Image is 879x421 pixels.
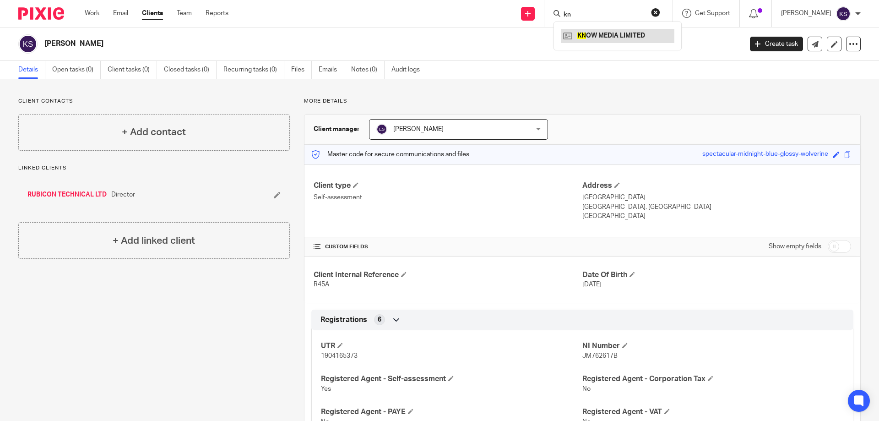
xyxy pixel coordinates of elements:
span: Director [111,190,135,199]
img: svg%3E [18,34,38,54]
span: [PERSON_NAME] [393,126,444,132]
h4: NI Number [582,341,844,351]
span: Registrations [320,315,367,325]
label: Show empty fields [769,242,821,251]
span: No [582,386,591,392]
p: [GEOGRAPHIC_DATA] [582,193,851,202]
h4: Address [582,181,851,191]
h4: Registered Agent - Self-assessment [321,374,582,384]
p: [GEOGRAPHIC_DATA] [582,212,851,221]
a: Reports [206,9,228,18]
a: RUBICON TECHNICAL LTD [27,190,107,199]
a: Files [291,61,312,79]
a: Closed tasks (0) [164,61,217,79]
a: Emails [319,61,344,79]
img: svg%3E [376,124,387,135]
a: Team [177,9,192,18]
span: [DATE] [582,281,602,288]
p: [GEOGRAPHIC_DATA], [GEOGRAPHIC_DATA] [582,202,851,212]
span: 6 [378,315,381,324]
h4: UTR [321,341,582,351]
a: Details [18,61,45,79]
h4: Client type [314,181,582,191]
a: Work [85,9,99,18]
h4: Registered Agent - PAYE [321,407,582,417]
p: More details [304,98,861,105]
span: R45A [314,281,329,288]
span: Get Support [695,10,730,16]
h4: Registered Agent - VAT [582,407,844,417]
span: 1904165373 [321,353,358,359]
a: Client tasks (0) [108,61,157,79]
p: Self-assessment [314,193,582,202]
h4: Registered Agent - Corporation Tax [582,374,844,384]
p: Master code for secure communications and files [311,150,469,159]
img: Pixie [18,7,64,20]
h4: Date Of Birth [582,270,851,280]
p: Linked clients [18,164,290,172]
h4: CUSTOM FIELDS [314,243,582,251]
span: JM762617B [582,353,618,359]
a: Audit logs [391,61,427,79]
p: [PERSON_NAME] [781,9,831,18]
h4: Client Internal Reference [314,270,582,280]
a: Recurring tasks (0) [223,61,284,79]
a: Create task [750,37,803,51]
h4: + Add linked client [113,234,195,248]
img: svg%3E [836,6,851,21]
a: Email [113,9,128,18]
p: Client contacts [18,98,290,105]
button: Clear [651,8,660,17]
h4: + Add contact [122,125,186,139]
h2: [PERSON_NAME] [44,39,598,49]
input: Search [563,11,645,19]
h3: Client manager [314,125,360,134]
div: spectacular-midnight-blue-glossy-wolverine [702,149,828,160]
a: Notes (0) [351,61,385,79]
span: Yes [321,386,331,392]
a: Clients [142,9,163,18]
a: Open tasks (0) [52,61,101,79]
